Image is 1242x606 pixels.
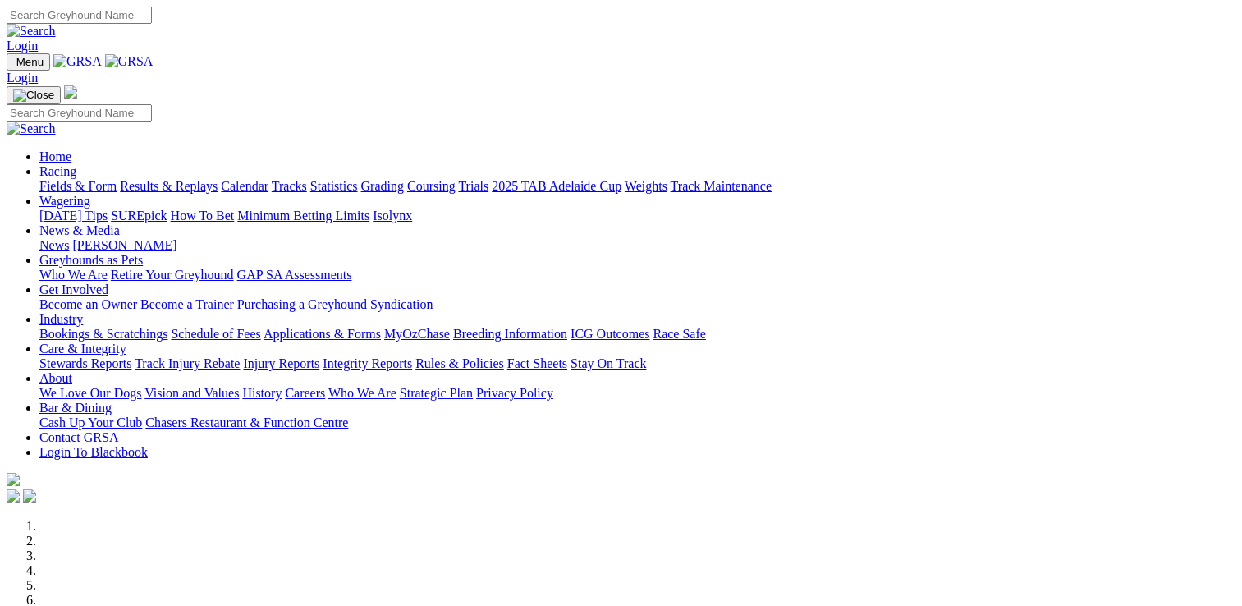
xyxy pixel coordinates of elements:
[323,356,412,370] a: Integrity Reports
[39,282,108,296] a: Get Involved
[72,238,176,252] a: [PERSON_NAME]
[39,356,131,370] a: Stewards Reports
[7,86,61,104] button: Toggle navigation
[415,356,504,370] a: Rules & Policies
[39,386,1235,401] div: About
[39,430,118,444] a: Contact GRSA
[476,386,553,400] a: Privacy Policy
[111,268,234,282] a: Retire Your Greyhound
[7,24,56,39] img: Search
[361,179,404,193] a: Grading
[221,179,268,193] a: Calendar
[242,386,282,400] a: History
[310,179,358,193] a: Statistics
[39,445,148,459] a: Login To Blackbook
[39,268,108,282] a: Who We Are
[39,268,1235,282] div: Greyhounds as Pets
[120,179,218,193] a: Results & Replays
[171,327,260,341] a: Schedule of Fees
[7,7,152,24] input: Search
[7,53,50,71] button: Toggle navigation
[39,297,1235,312] div: Get Involved
[373,209,412,223] a: Isolynx
[23,489,36,503] img: twitter.svg
[264,327,381,341] a: Applications & Forms
[671,179,772,193] a: Track Maintenance
[285,386,325,400] a: Careers
[135,356,240,370] a: Track Injury Rebate
[7,122,56,136] img: Search
[237,268,352,282] a: GAP SA Assessments
[571,327,649,341] a: ICG Outcomes
[328,386,396,400] a: Who We Are
[39,415,1235,430] div: Bar & Dining
[39,238,69,252] a: News
[39,386,141,400] a: We Love Our Dogs
[272,179,307,193] a: Tracks
[39,179,1235,194] div: Racing
[39,209,108,223] a: [DATE] Tips
[507,356,567,370] a: Fact Sheets
[39,194,90,208] a: Wagering
[653,327,705,341] a: Race Safe
[144,386,239,400] a: Vision and Values
[400,386,473,400] a: Strategic Plan
[453,327,567,341] a: Breeding Information
[39,401,112,415] a: Bar & Dining
[39,327,1235,342] div: Industry
[39,238,1235,253] div: News & Media
[105,54,154,69] img: GRSA
[384,327,450,341] a: MyOzChase
[370,297,433,311] a: Syndication
[39,342,126,356] a: Care & Integrity
[39,253,143,267] a: Greyhounds as Pets
[171,209,235,223] a: How To Bet
[7,39,38,53] a: Login
[39,371,72,385] a: About
[39,149,71,163] a: Home
[53,54,102,69] img: GRSA
[140,297,234,311] a: Become a Trainer
[145,415,348,429] a: Chasers Restaurant & Function Centre
[458,179,488,193] a: Trials
[571,356,646,370] a: Stay On Track
[237,297,367,311] a: Purchasing a Greyhound
[39,356,1235,371] div: Care & Integrity
[407,179,456,193] a: Coursing
[39,327,167,341] a: Bookings & Scratchings
[39,297,137,311] a: Become an Owner
[243,356,319,370] a: Injury Reports
[492,179,621,193] a: 2025 TAB Adelaide Cup
[39,223,120,237] a: News & Media
[625,179,667,193] a: Weights
[13,89,54,102] img: Close
[237,209,369,223] a: Minimum Betting Limits
[7,489,20,503] img: facebook.svg
[39,164,76,178] a: Racing
[111,209,167,223] a: SUREpick
[7,473,20,486] img: logo-grsa-white.png
[39,415,142,429] a: Cash Up Your Club
[64,85,77,99] img: logo-grsa-white.png
[39,209,1235,223] div: Wagering
[7,104,152,122] input: Search
[16,56,44,68] span: Menu
[7,71,38,85] a: Login
[39,179,117,193] a: Fields & Form
[39,312,83,326] a: Industry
